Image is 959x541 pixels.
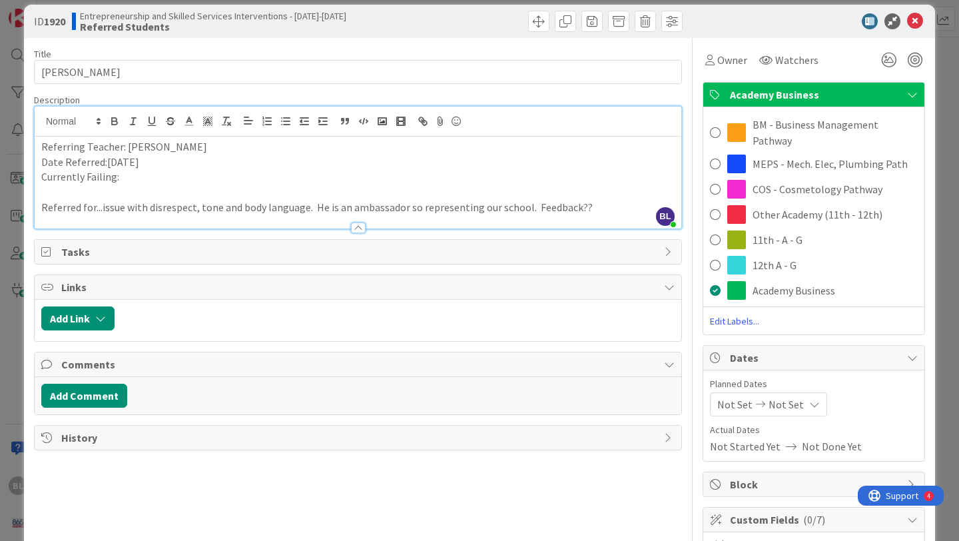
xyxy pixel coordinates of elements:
[710,377,918,391] span: Planned Dates
[61,244,657,260] span: Tasks
[34,13,65,29] span: ID
[656,207,675,226] span: BL
[753,282,835,298] span: Academy Business
[44,15,65,28] b: 1920
[717,396,753,412] span: Not Set
[34,94,80,106] span: Description
[41,306,115,330] button: Add Link
[34,60,682,84] input: type card name here...
[41,169,675,185] p: Currently Failing:
[717,52,747,68] span: Owner
[753,207,882,223] span: Other Academy (11th - 12th)
[41,139,675,155] p: Referring Teacher: [PERSON_NAME]
[61,279,657,295] span: Links
[710,438,781,454] span: Not Started Yet
[61,356,657,372] span: Comments
[703,314,924,328] span: Edit Labels...
[753,156,908,172] span: MEPS - Mech. Elec, Plumbing Path
[730,476,900,492] span: Block
[803,513,825,526] span: ( 0/7 )
[80,11,346,21] span: Entrepreneurship and Skilled Services Interventions - [DATE]-[DATE]
[61,430,657,446] span: History
[753,181,882,197] span: COS - Cosmetology Pathway
[730,512,900,528] span: Custom Fields
[41,384,127,408] button: Add Comment
[41,155,675,170] p: Date Referred:[DATE]
[769,396,804,412] span: Not Set
[69,5,73,16] div: 4
[41,200,675,215] p: Referred for...issue with disrespect, tone and body language. He is an ambassador so representing...
[28,2,61,18] span: Support
[753,117,918,149] span: BM - Business Management Pathway
[710,423,918,437] span: Actual Dates
[80,21,346,32] b: Referred Students
[730,87,900,103] span: Academy Business
[730,350,900,366] span: Dates
[34,48,51,60] label: Title
[753,257,797,273] span: 12th A - G
[802,438,862,454] span: Not Done Yet
[753,232,802,248] span: 11th - A - G
[775,52,818,68] span: Watchers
